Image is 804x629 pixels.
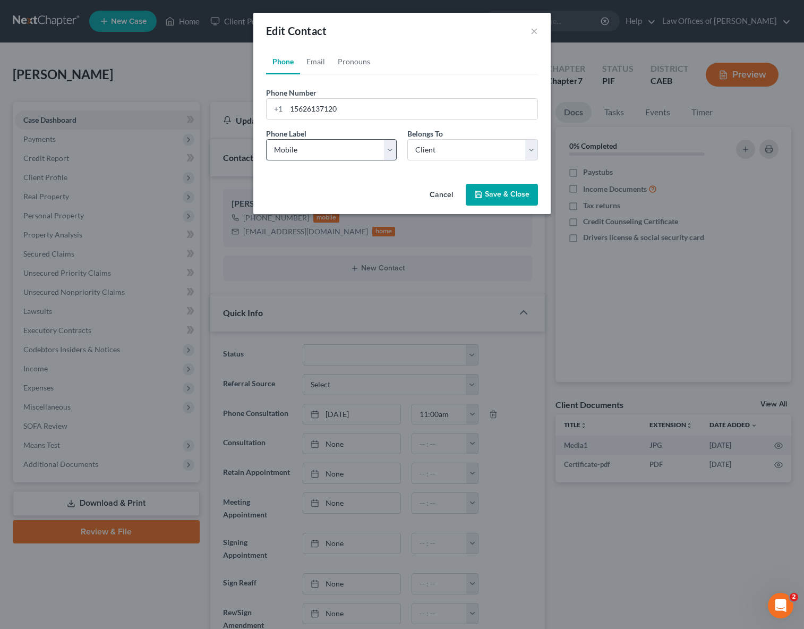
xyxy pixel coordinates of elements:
[768,593,793,618] iframe: Intercom live chat
[266,129,306,138] span: Phone Label
[421,185,461,206] button: Cancel
[286,99,537,119] input: ###-###-####
[790,593,798,601] span: 2
[407,129,443,138] span: Belongs To
[300,49,331,74] a: Email
[531,24,538,37] button: ×
[266,49,300,74] a: Phone
[266,88,317,97] span: Phone Number
[466,184,538,206] button: Save & Close
[331,49,377,74] a: Pronouns
[266,24,327,37] span: Edit Contact
[267,99,286,119] div: +1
